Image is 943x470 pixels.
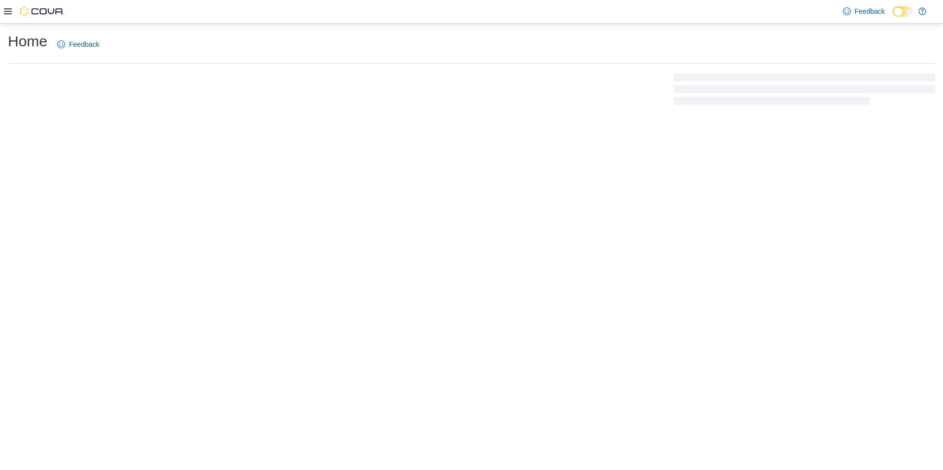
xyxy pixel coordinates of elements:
[839,1,889,21] a: Feedback
[69,39,99,49] span: Feedback
[8,32,47,51] h1: Home
[893,6,913,17] input: Dark Mode
[20,6,64,16] img: Cova
[855,6,885,16] span: Feedback
[53,34,103,54] a: Feedback
[674,75,935,107] span: Loading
